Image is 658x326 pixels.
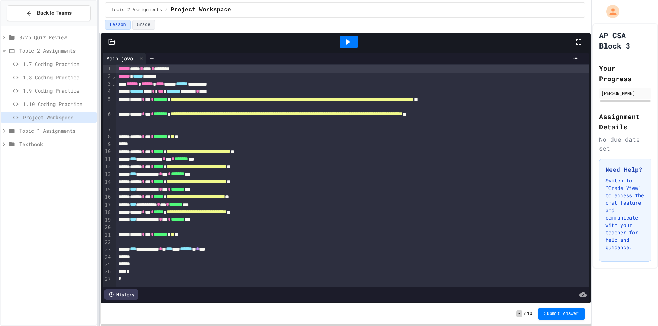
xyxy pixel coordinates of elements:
[599,135,651,153] div: No due date set
[19,140,94,148] span: Textbook
[105,20,130,30] button: Lesson
[170,6,231,14] span: Project Workspace
[37,9,72,17] span: Back to Teams
[23,73,94,81] span: 1.8 Coding Practice
[19,47,94,55] span: Topic 2 Assignments
[23,113,94,121] span: Project Workspace
[7,5,91,21] button: Back to Teams
[605,165,645,174] h3: Need Help?
[111,7,162,13] span: Topic 2 Assignments
[599,111,651,132] h2: Assignment Details
[132,20,155,30] button: Grade
[605,177,645,251] p: Switch to "Grade View" to access the chat feature and communicate with your teacher for help and ...
[23,60,94,68] span: 1.7 Coding Practice
[19,33,94,41] span: 8/26 Quiz Review
[599,30,651,51] h1: AP CSA Block 3
[23,100,94,108] span: 1.10 Coding Practice
[601,90,649,96] div: [PERSON_NAME]
[165,7,167,13] span: /
[598,3,621,20] div: My Account
[23,87,94,95] span: 1.9 Coding Practice
[599,63,651,84] h2: Your Progress
[19,127,94,135] span: Topic 1 Assignments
